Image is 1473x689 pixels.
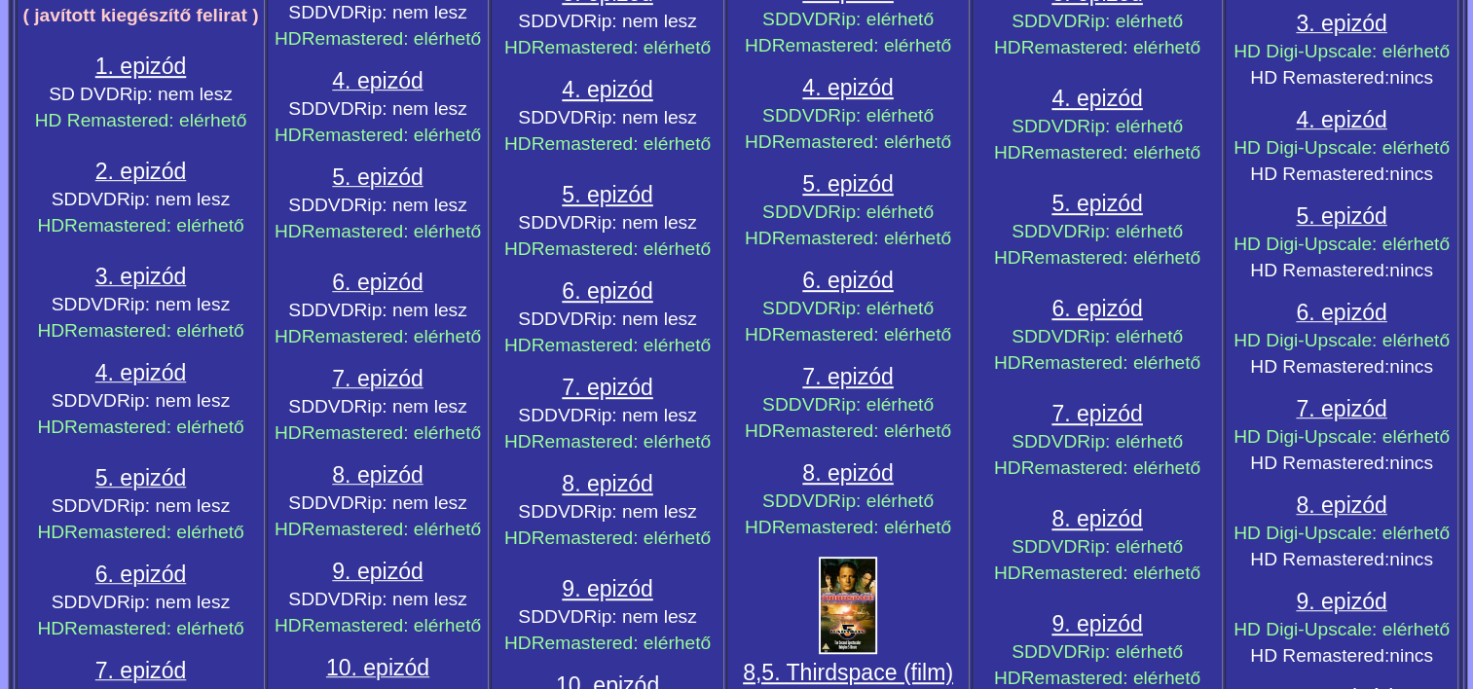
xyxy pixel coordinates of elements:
[772,517,952,537] span: Remastered: elérhető
[762,105,789,126] span: SD
[95,264,186,289] span: 3. epizód
[35,110,247,130] span: HD Remastered: elérhető
[1038,536,1183,557] span: DVDRip: elérhető
[544,501,697,522] span: DVDRip: nem lesz
[789,394,934,415] span: DVDRip: elérhető
[1296,107,1386,132] span: 4. epizód
[504,431,532,452] span: HD
[314,300,467,320] span: DVDRip: nem lesz
[1051,86,1142,111] a: 4. epizód
[1389,67,1433,88] span: nincs
[302,125,482,145] span: Remastered: elérhető
[1296,15,1386,35] a: 3. epizód
[772,228,952,248] span: Remastered: elérhető
[95,271,186,287] a: 3. epizód
[332,373,423,389] a: 7. epizód
[504,37,532,57] span: HD
[95,472,186,489] a: 5. epizód
[994,352,1021,373] span: HD
[1382,426,1450,447] span: elérhető
[762,298,789,318] span: SD
[1051,296,1142,321] a: 6. epizód
[789,9,934,29] span: DVDRip: elérhető
[95,159,186,184] span: 2. epizód
[77,390,230,411] span: DVDRip: nem lesz
[1296,203,1386,229] span: 5. epizód
[64,522,244,542] span: Remastered: elérhető
[772,420,952,441] span: Remastered: elérhető
[994,668,1021,688] span: HD
[532,238,712,259] span: Remastered: elérhető
[1382,523,1450,543] span: elérhető
[544,606,697,627] span: DVDRip: nem lesz
[1372,426,1377,447] span: :
[1051,401,1142,426] a: 7. epizód
[1389,549,1433,569] span: nincs
[532,527,712,548] span: Remastered: elérhető
[1389,260,1433,280] span: nincs
[95,54,186,79] span: 1. epizód
[532,133,712,154] span: Remastered: elérhető
[332,75,423,91] a: 4. epizód
[314,492,467,513] span: DVDRip: nem lesz
[1296,300,1386,325] span: 6. epizód
[64,215,244,236] span: Remastered: elérhető
[562,471,652,496] a: 8. epizód
[302,221,482,241] span: Remastered: elérhető
[1012,431,1038,452] span: SD
[745,35,772,55] span: HD
[326,662,429,678] a: 10. epizód
[1296,496,1386,517] a: 8. epizód
[802,364,893,389] span: 7. epizód
[994,142,1021,163] span: HD
[314,396,467,417] span: DVDRip: nem lesz
[275,615,302,635] span: HD
[302,326,482,346] span: Remastered: elérhető
[1012,536,1038,557] span: SD
[544,405,697,425] span: DVDRip: nem lesz
[518,405,544,425] span: SD
[518,501,544,522] span: SD
[789,105,934,126] span: DVDRip: elérhető
[1296,492,1386,518] span: 8. epizód
[544,107,697,127] span: DVDRip: nem lesz
[288,492,314,513] span: SD
[1296,304,1386,324] a: 6. epizód
[562,576,652,601] a: 9. epizód
[518,212,544,233] span: SD
[789,490,934,511] span: DVDRip: elérhető
[275,221,302,241] span: HD
[1038,641,1183,662] span: DVDRip: elérhető
[326,655,429,680] span: 10. epizód
[802,268,893,293] a: 6. epizód
[1296,589,1386,614] span: 9. epizód
[802,171,893,197] a: 5. epizód
[288,589,314,609] span: SD
[1051,611,1142,636] a: 9. epizód
[532,633,712,653] span: Remastered: elérhető
[745,517,772,537] span: HD
[1389,163,1433,184] span: nincs
[562,278,652,304] span: 6. epizód
[504,527,532,548] span: HD
[1021,668,1201,688] span: Remastered: elérhető
[77,189,230,209] span: DVDRip: nem lesz
[332,559,423,584] span: 9. epizód
[1021,37,1201,57] span: Remastered: elérhető
[745,228,772,248] span: HD
[1250,67,1389,88] span: HD Remastered:
[1389,645,1433,666] span: nincs
[1382,137,1450,158] span: elérhető
[288,396,314,417] span: SD
[562,182,652,207] span: 5. epizód
[22,5,258,25] span: ( javított kiegészítő felirat )
[37,522,64,542] span: HD
[802,460,893,486] a: 8. epizód
[1234,426,1372,447] span: HD Digi-Upscale
[1051,506,1142,531] a: 8. epizód
[518,11,544,31] span: SD
[762,394,789,415] span: SD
